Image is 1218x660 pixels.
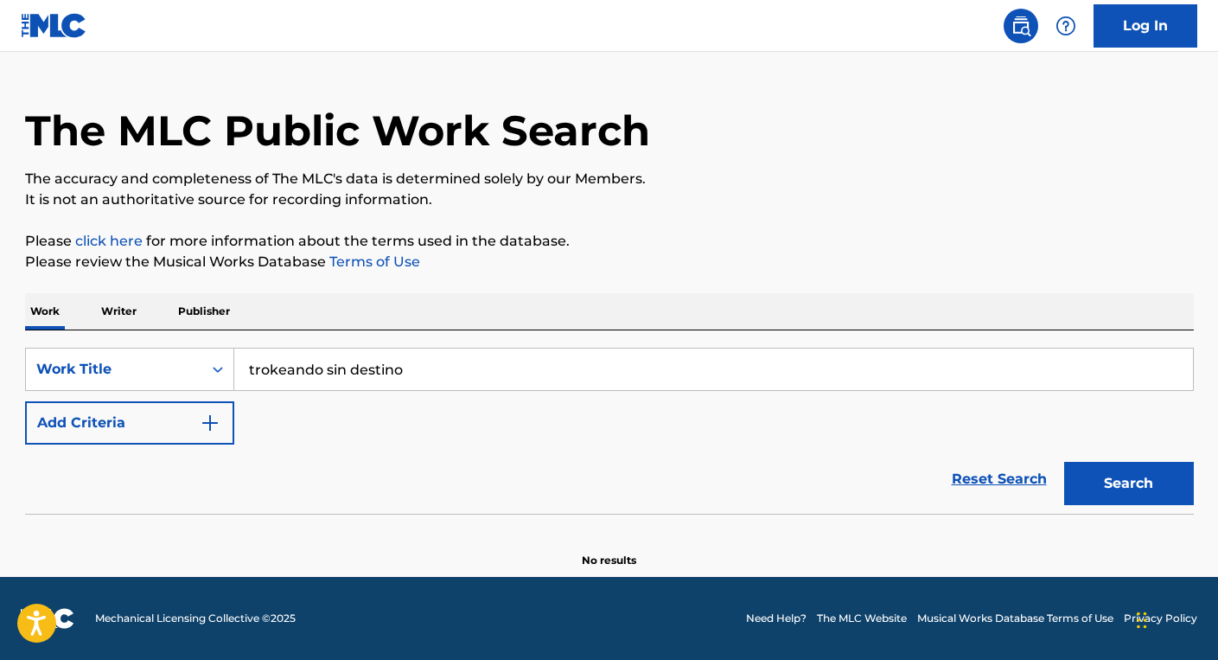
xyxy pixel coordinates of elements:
[25,189,1194,210] p: It is not an authoritative source for recording information.
[746,611,807,626] a: Need Help?
[25,252,1194,272] p: Please review the Musical Works Database
[1064,462,1194,505] button: Search
[1055,16,1076,36] img: help
[25,348,1194,514] form: Search Form
[75,233,143,249] a: click here
[1094,4,1197,48] a: Log In
[917,611,1113,626] a: Musical Works Database Terms of Use
[25,105,650,157] h1: The MLC Public Work Search
[1011,16,1031,36] img: search
[817,611,907,626] a: The MLC Website
[1124,611,1197,626] a: Privacy Policy
[95,611,296,626] span: Mechanical Licensing Collective © 2025
[1137,594,1147,646] div: Drag
[1004,9,1038,43] a: Public Search
[25,231,1194,252] p: Please for more information about the terms used in the database.
[21,608,74,629] img: logo
[943,460,1055,498] a: Reset Search
[1132,577,1218,660] iframe: Chat Widget
[1049,9,1083,43] div: Help
[173,293,235,330] p: Publisher
[25,401,234,445] button: Add Criteria
[326,253,420,270] a: Terms of Use
[200,413,220,433] img: 9d2ae6d4665cec9f34b9.svg
[25,169,1194,189] p: The accuracy and completeness of The MLC's data is determined solely by our Members.
[25,293,65,330] p: Work
[96,293,142,330] p: Writer
[21,13,87,38] img: MLC Logo
[36,359,192,380] div: Work Title
[582,532,636,568] p: No results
